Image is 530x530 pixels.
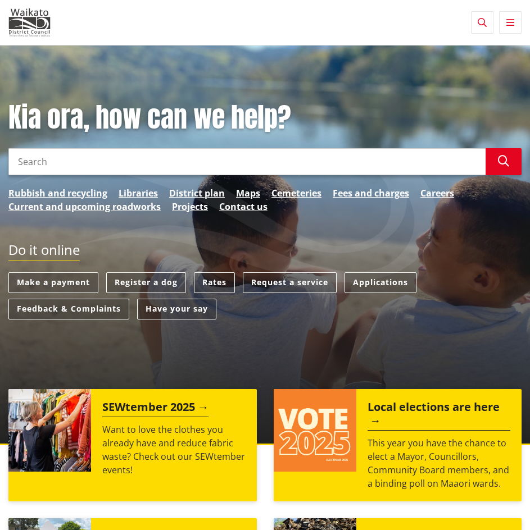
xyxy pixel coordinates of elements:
a: SEWtember 2025 Want to love the clothes you already have and reduce fabric waste? Check out our S... [8,389,257,501]
h1: Kia ora, how can we help? [8,102,522,134]
p: This year you have the chance to elect a Mayor, Councillors, Community Board members, and a bindi... [368,436,510,490]
a: Careers [420,186,454,200]
a: Cemeteries [271,186,321,200]
a: Feedback & Complaints [8,299,129,319]
a: Current and upcoming roadworks [8,200,161,213]
a: Contact us [219,200,268,213]
a: Have your say [137,299,216,319]
p: Want to love the clothes you already have and reduce fabric waste? Check out our SEWtember events! [102,423,245,477]
a: Applications [345,272,416,293]
img: Waikato District Council - Te Kaunihera aa Takiwaa o Waikato [8,8,51,36]
a: Register a dog [106,272,186,293]
a: Local elections are here This year you have the chance to elect a Mayor, Councillors, Community B... [274,389,522,501]
h2: Do it online [8,242,80,262]
a: Maps [236,186,260,200]
input: Search input [8,148,486,175]
a: Rubbish and recycling [8,186,107,200]
img: SEWtember [8,389,91,472]
a: Rates [194,272,235,293]
a: Request a service [243,272,337,293]
a: District plan [169,186,225,200]
a: Projects [172,200,208,213]
a: Fees and charges [333,186,409,200]
img: Vote 2025 [274,389,356,472]
a: Libraries [119,186,158,200]
a: Make a payment [8,272,98,293]
h2: Local elections are here [368,400,510,431]
h2: SEWtember 2025 [102,400,209,417]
